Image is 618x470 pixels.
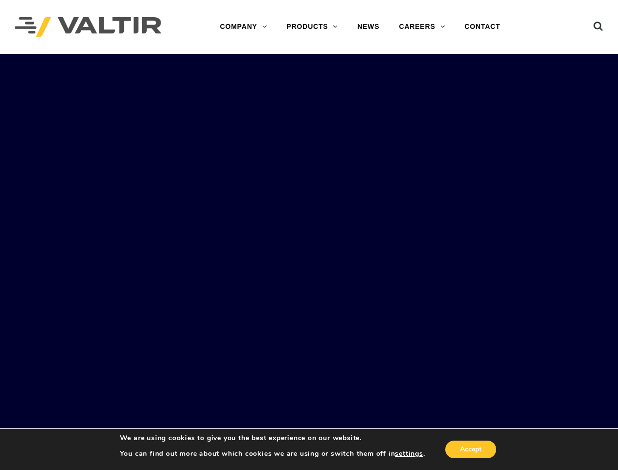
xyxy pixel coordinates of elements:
button: Accept [445,441,496,458]
button: settings [395,449,423,458]
a: NEWS [347,17,389,37]
p: You can find out more about which cookies we are using or switch them off in . [120,449,425,458]
a: PRODUCTS [277,17,348,37]
a: CAREERS [389,17,455,37]
p: We are using cookies to give you the best experience on our website. [120,434,425,443]
a: COMPANY [210,17,277,37]
img: Valtir [15,17,161,37]
a: CONTACT [455,17,510,37]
